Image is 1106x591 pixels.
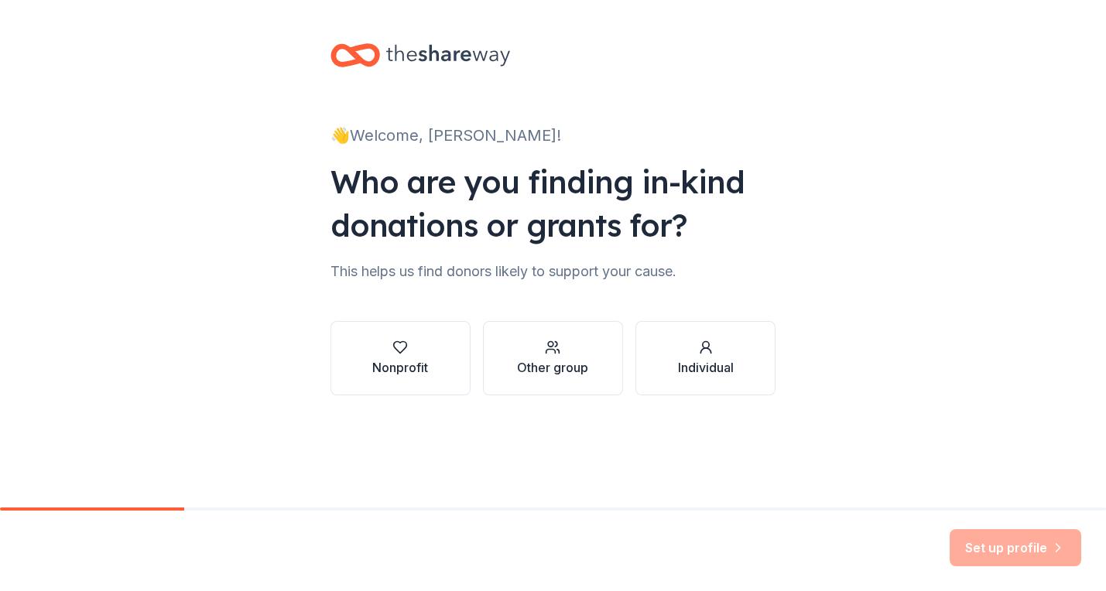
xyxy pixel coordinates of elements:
button: Individual [635,321,776,395]
div: Nonprofit [372,358,428,377]
div: This helps us find donors likely to support your cause. [330,259,776,284]
div: Who are you finding in-kind donations or grants for? [330,160,776,247]
div: Individual [678,358,734,377]
button: Other group [483,321,623,395]
button: Nonprofit [330,321,471,395]
div: 👋 Welcome, [PERSON_NAME]! [330,123,776,148]
div: Other group [517,358,588,377]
